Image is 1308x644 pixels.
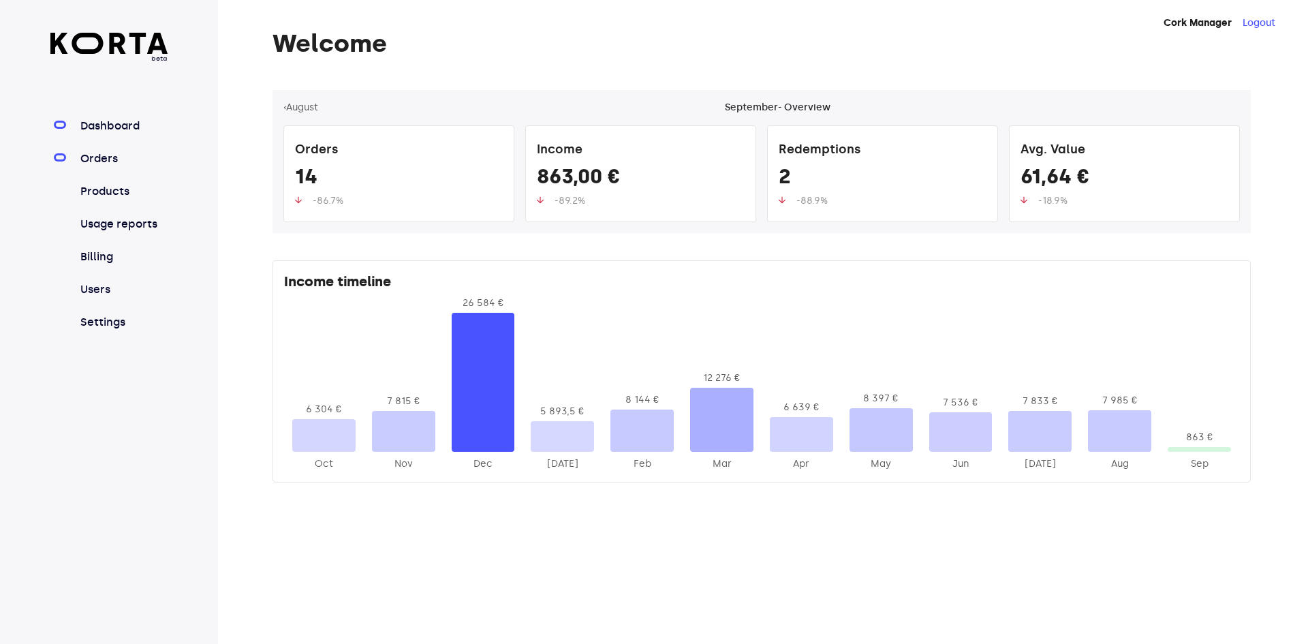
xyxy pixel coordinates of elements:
a: beta [50,33,168,63]
span: -88.9% [796,195,828,206]
div: 2 [779,164,986,194]
div: 863 € [1168,431,1231,444]
div: Avg. Value [1021,137,1228,164]
div: 14 [295,164,503,194]
div: 6 639 € [770,401,833,414]
img: up [1021,196,1027,204]
div: 12 276 € [690,371,753,385]
div: 2025-Jun [929,457,993,471]
a: Dashboard [78,118,168,134]
div: 863,00 € [537,164,745,194]
div: 2025-Sep [1168,457,1231,471]
a: Settings [78,314,168,331]
a: Products [78,183,168,200]
div: 2025-Mar [690,457,753,471]
div: 6 304 € [292,403,356,416]
div: Income [537,137,745,164]
div: 2025-Apr [770,457,833,471]
span: beta [50,54,168,63]
strong: Cork Manager [1164,17,1232,29]
a: Billing [78,249,168,265]
div: September - Overview [725,101,830,114]
span: -86.7% [313,195,343,206]
div: 26 584 € [452,296,515,310]
div: 2025-Jan [531,457,594,471]
h1: Welcome [272,30,1251,57]
div: 2025-Jul [1008,457,1072,471]
img: Korta [50,33,168,54]
div: Orders [295,137,503,164]
a: Usage reports [78,216,168,232]
div: Income timeline [284,272,1239,296]
img: up [779,196,785,204]
div: 5 893,5 € [531,405,594,418]
span: -18.9% [1038,195,1068,206]
div: 7 815 € [372,395,435,408]
div: 7 985 € [1088,394,1151,408]
div: Redemptions [779,137,986,164]
img: up [537,196,544,204]
div: 61,64 € [1021,164,1228,194]
span: -89.2% [555,195,585,206]
div: 2024-Nov [372,457,435,471]
div: 2024-Oct [292,457,356,471]
div: 8 397 € [850,392,913,405]
div: 2024-Dec [452,457,515,471]
div: 2025-May [850,457,913,471]
a: Orders [78,151,168,167]
button: ‹August [283,101,318,114]
div: 2025-Aug [1088,457,1151,471]
div: 7 536 € [929,396,993,410]
div: 2025-Feb [610,457,674,471]
a: Users [78,281,168,298]
div: 7 833 € [1008,395,1072,408]
div: 8 144 € [610,393,674,407]
button: Logout [1243,16,1275,30]
img: up [295,196,302,204]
